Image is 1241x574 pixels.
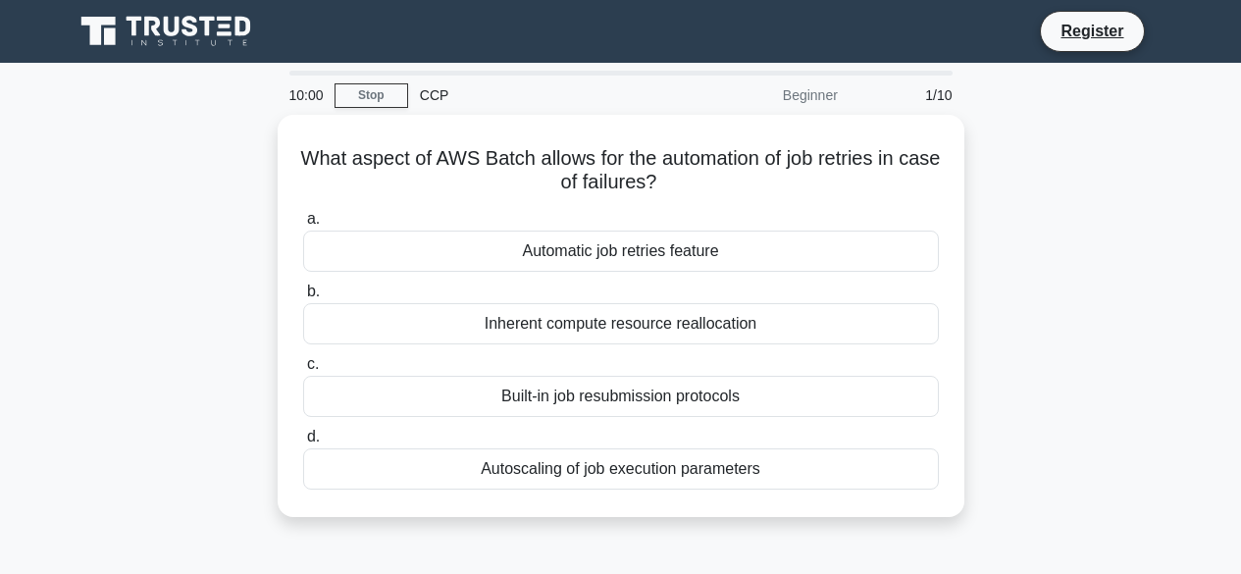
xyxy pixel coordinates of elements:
[678,76,850,115] div: Beginner
[335,83,408,108] a: Stop
[278,76,335,115] div: 10:00
[303,303,939,344] div: Inherent compute resource reallocation
[303,448,939,490] div: Autoscaling of job execution parameters
[408,76,678,115] div: CCP
[1049,19,1135,43] a: Register
[303,376,939,417] div: Built-in job resubmission protocols
[307,428,320,444] span: d.
[301,146,941,195] h5: What aspect of AWS Batch allows for the automation of job retries in case of failures?
[307,210,320,227] span: a.
[303,231,939,272] div: Automatic job retries feature
[850,76,964,115] div: 1/10
[307,355,319,372] span: c.
[307,283,320,299] span: b.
